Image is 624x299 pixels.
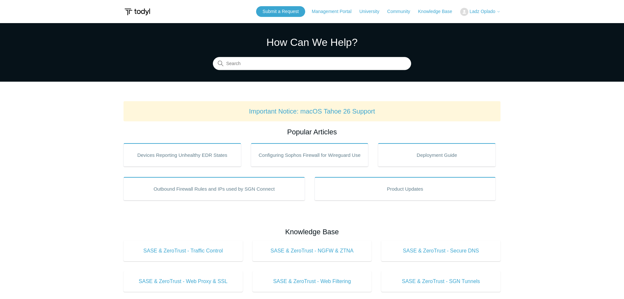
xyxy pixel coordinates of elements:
[391,278,491,285] span: SASE & ZeroTrust - SGN Tunnels
[315,177,496,200] a: Product Updates
[123,177,305,200] a: Outbound Firewall Rules and IPs used by SGN Connect
[470,9,495,14] span: Ladz Oplado
[249,108,375,115] a: Important Notice: macOS Tahoe 26 Support
[123,127,500,137] h2: Popular Articles
[359,8,386,15] a: University
[123,143,241,167] a: Devices Reporting Unhealthy EDR States
[213,34,411,50] h1: How Can We Help?
[123,226,500,237] h2: Knowledge Base
[262,247,362,255] span: SASE & ZeroTrust - NGFW & ZTNA
[381,271,500,292] a: SASE & ZeroTrust - SGN Tunnels
[133,247,233,255] span: SASE & ZeroTrust - Traffic Control
[256,6,305,17] a: Submit a Request
[251,143,369,167] a: Configuring Sophos Firewall for Wireguard Use
[460,8,500,16] button: Ladz Oplado
[123,271,243,292] a: SASE & ZeroTrust - Web Proxy & SSL
[123,240,243,261] a: SASE & ZeroTrust - Traffic Control
[133,278,233,285] span: SASE & ZeroTrust - Web Proxy & SSL
[312,8,358,15] a: Management Portal
[378,143,496,167] a: Deployment Guide
[253,240,372,261] a: SASE & ZeroTrust - NGFW & ZTNA
[387,8,417,15] a: Community
[123,6,151,18] img: Todyl Support Center Help Center home page
[391,247,491,255] span: SASE & ZeroTrust - Secure DNS
[213,57,411,70] input: Search
[381,240,500,261] a: SASE & ZeroTrust - Secure DNS
[253,271,372,292] a: SASE & ZeroTrust - Web Filtering
[262,278,362,285] span: SASE & ZeroTrust - Web Filtering
[418,8,459,15] a: Knowledge Base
